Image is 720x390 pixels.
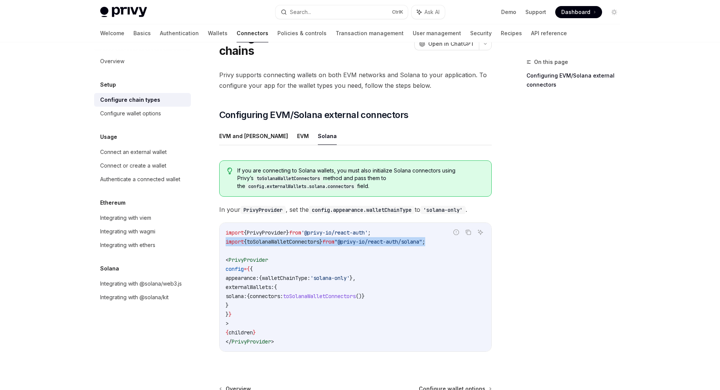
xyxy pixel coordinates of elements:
[226,338,232,345] span: </
[100,293,169,302] div: Integrating with @solana/kit
[229,329,253,336] span: children
[100,161,166,170] div: Connect or create a wallet
[247,229,286,236] span: PrivyProvider
[100,24,124,42] a: Welcome
[100,95,160,104] div: Configure chain types
[608,6,620,18] button: Toggle dark mode
[100,132,117,141] h5: Usage
[100,80,116,89] h5: Setup
[226,275,259,281] span: appearance:
[271,338,274,345] span: >
[94,107,191,120] a: Configure wallet options
[531,24,567,42] a: API reference
[525,8,546,16] a: Support
[226,256,229,263] span: <
[322,238,334,245] span: from
[226,302,229,309] span: }
[534,57,568,67] span: On this page
[94,145,191,159] a: Connect an external wallet
[100,241,155,250] div: Integrating with ethers
[226,284,274,291] span: externalWallets:
[276,5,408,19] button: Search...CtrlK
[237,24,268,42] a: Connectors
[100,109,161,118] div: Configure wallet options
[94,225,191,238] a: Integrating with wagmi
[100,175,180,184] div: Authenticate a connected wallet
[247,293,250,300] span: {
[94,172,191,186] a: Authenticate a connected wallet
[226,329,229,336] span: {
[253,329,256,336] span: }
[501,24,522,42] a: Recipes
[94,211,191,225] a: Integrating with viem
[229,311,232,318] span: }
[309,206,415,214] code: config.appearance.walletChainType
[94,54,191,68] a: Overview
[526,70,626,91] a: Configuring EVM/Solana external connectors
[94,93,191,107] a: Configure chain types
[226,293,247,300] span: solana:
[219,70,492,91] span: Privy supports connecting wallets on both EVM networks and Solana to your application. To configu...
[100,279,182,288] div: Integrating with @solana/web3.js
[289,229,301,236] span: from
[501,8,516,16] a: Demo
[420,206,466,214] code: 'solana-only'
[301,229,368,236] span: '@privy-io/react-auth'
[424,8,440,16] span: Ask AI
[219,204,492,215] span: In your , set the to .
[100,213,151,222] div: Integrating with viem
[232,338,271,345] span: PrivyProvider
[240,206,286,214] code: PrivyProvider
[428,40,474,48] span: Open in ChatGPT
[226,229,244,236] span: import
[350,275,356,281] span: },
[219,127,288,145] button: EVM and [PERSON_NAME]
[100,227,155,236] div: Integrating with wagmi
[286,229,289,236] span: }
[412,5,445,19] button: Ask AI
[100,264,119,273] h5: Solana
[244,229,247,236] span: {
[245,183,357,190] code: config.externalWallets.solana.connectors
[413,24,461,42] a: User management
[555,6,602,18] a: Dashboard
[244,266,247,272] span: =
[94,238,191,252] a: Integrating with ethers
[262,275,310,281] span: walletChainType:
[244,238,247,245] span: {
[226,238,244,245] span: import
[451,227,461,237] button: Report incorrect code
[94,159,191,172] a: Connect or create a wallet
[414,37,479,50] button: Open in ChatGPT
[229,256,268,263] span: PrivyProvider
[392,9,403,15] span: Ctrl K
[219,30,411,57] h1: Configure external connector chains
[319,238,322,245] span: }
[247,238,319,245] span: toSolanaWalletConnectors
[250,266,253,272] span: {
[237,167,483,190] span: If you are connecting to Solana wallets, you must also initialize Solana connectors using Privy’s...
[227,168,232,174] svg: Tip
[219,109,409,121] span: Configuring EVM/Solana external connectors
[297,127,309,145] button: EVM
[274,284,277,291] span: {
[310,275,350,281] span: 'solana-only'
[226,311,229,318] span: }
[283,293,356,300] span: toSolanaWalletConnectors
[160,24,199,42] a: Authentication
[100,7,147,17] img: light logo
[100,198,125,207] h5: Ethereum
[336,24,404,42] a: Transaction management
[334,238,422,245] span: "@privy-io/react-auth/solana"
[259,275,262,281] span: {
[318,127,337,145] button: Solana
[561,8,590,16] span: Dashboard
[247,266,250,272] span: {
[226,266,244,272] span: config
[94,277,191,291] a: Integrating with @solana/web3.js
[368,229,371,236] span: ;
[356,293,365,300] span: ()}
[463,227,473,237] button: Copy the contents from the code block
[277,24,327,42] a: Policies & controls
[100,57,124,66] div: Overview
